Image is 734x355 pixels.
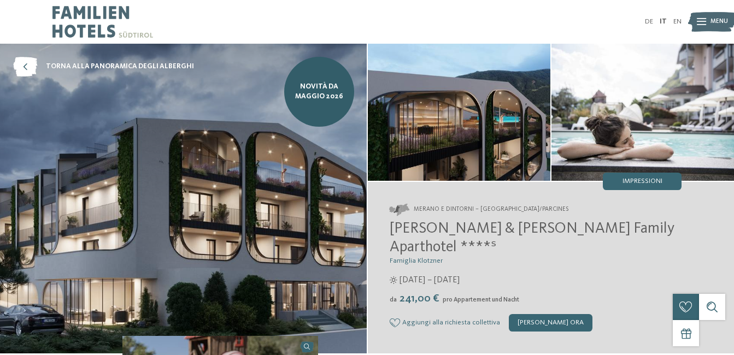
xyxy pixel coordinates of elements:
span: Famiglia Klotzner [390,257,443,264]
span: Menu [710,17,728,26]
a: EN [673,18,682,25]
span: [PERSON_NAME] & [PERSON_NAME] Family Aparthotel ****ˢ [390,221,674,255]
span: 241,00 € [398,293,442,304]
span: Aggiungi alla richiesta collettiva [402,319,500,327]
i: Orari d'apertura estate [390,276,397,284]
a: DE [645,18,653,25]
img: Il family hotel a Merano e dintorni per rilassarsi [551,44,734,181]
span: Merano e dintorni – [GEOGRAPHIC_DATA]/Parcines [414,205,568,214]
div: [PERSON_NAME] ora [509,314,592,332]
span: NOVITÀ DA MAGGIO 2026 [291,82,348,102]
span: Impressioni [623,178,662,185]
img: Il family hotel a Merano e dintorni per rilassarsi [368,44,550,181]
span: da [390,297,397,303]
span: torna alla panoramica degli alberghi [46,62,194,72]
span: pro Appartement und Nacht [443,297,519,303]
a: IT [660,18,667,25]
span: [DATE] – [DATE] [400,274,460,286]
a: torna alla panoramica degli alberghi [13,57,194,76]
